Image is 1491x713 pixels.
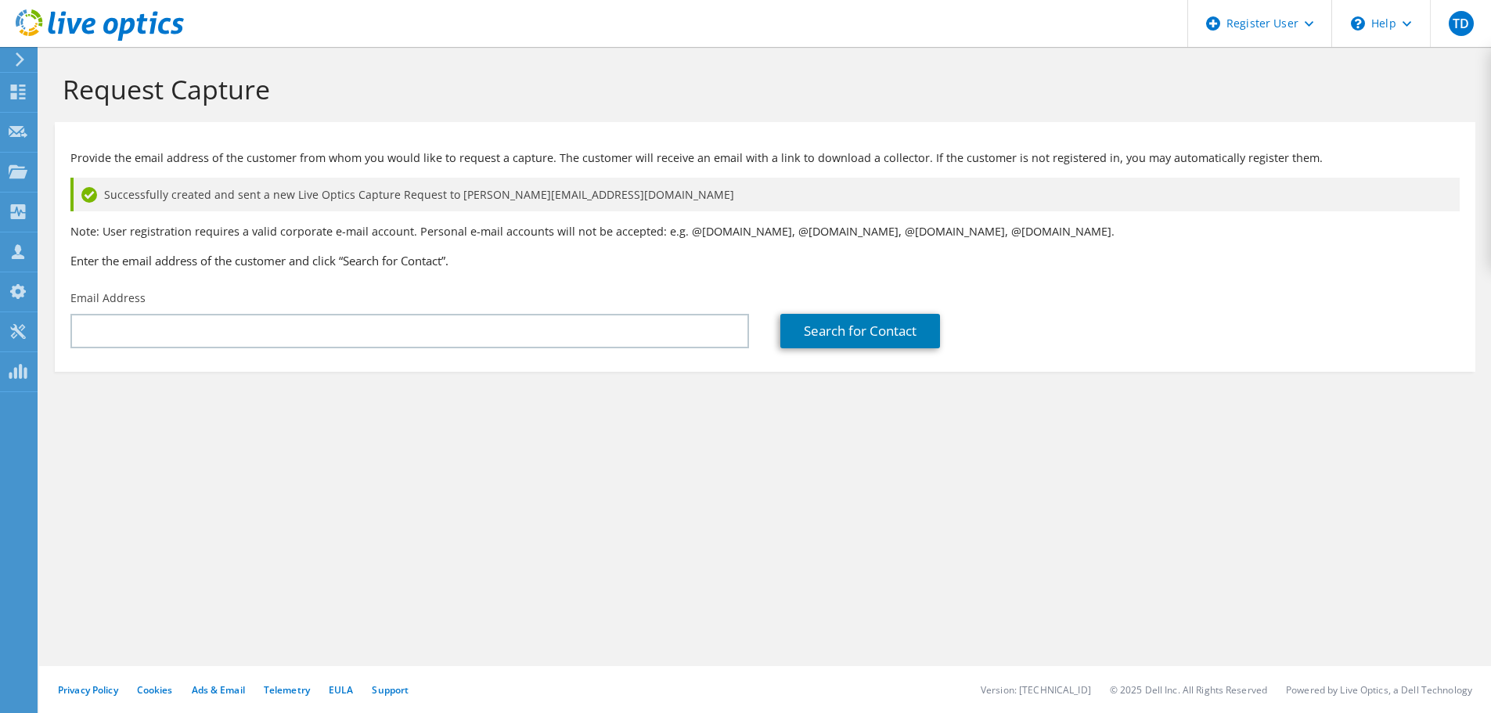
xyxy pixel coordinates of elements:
li: Powered by Live Optics, a Dell Technology [1286,683,1472,697]
h3: Enter the email address of the customer and click “Search for Contact”. [70,252,1460,269]
a: Cookies [137,683,173,697]
p: Note: User registration requires a valid corporate e-mail account. Personal e-mail accounts will ... [70,223,1460,240]
a: Support [372,683,409,697]
a: EULA [329,683,353,697]
a: Privacy Policy [58,683,118,697]
p: Provide the email address of the customer from whom you would like to request a capture. The cust... [70,149,1460,167]
span: TD [1449,11,1474,36]
span: Successfully created and sent a new Live Optics Capture Request to [PERSON_NAME][EMAIL_ADDRESS][D... [104,186,734,203]
h1: Request Capture [63,73,1460,106]
a: Search for Contact [780,314,940,348]
a: Telemetry [264,683,310,697]
li: Version: [TECHNICAL_ID] [981,683,1091,697]
label: Email Address [70,290,146,306]
li: © 2025 Dell Inc. All Rights Reserved [1110,683,1267,697]
a: Ads & Email [192,683,245,697]
svg: \n [1351,16,1365,31]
